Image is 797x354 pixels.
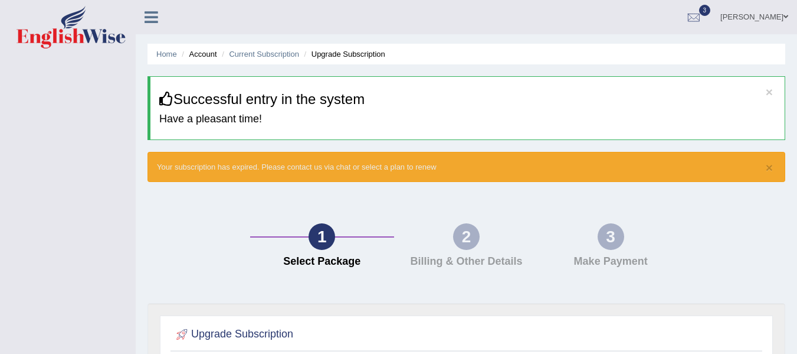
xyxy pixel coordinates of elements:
[453,223,480,250] div: 2
[301,48,385,60] li: Upgrade Subscription
[159,92,776,107] h3: Successful entry in the system
[309,223,335,250] div: 1
[766,86,773,98] button: ×
[156,50,177,59] a: Home
[545,256,677,268] h4: Make Payment
[256,256,389,268] h4: Select Package
[159,113,776,125] h4: Have a pleasant time!
[147,152,785,182] div: Your subscription has expired. Please contact us via chat or select a plan to renew
[766,161,773,174] button: ×
[229,50,299,59] a: Current Subscription
[400,256,533,268] h4: Billing & Other Details
[598,223,624,250] div: 3
[173,326,293,343] h2: Upgrade Subscription
[179,48,217,60] li: Account
[699,5,711,16] span: 3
